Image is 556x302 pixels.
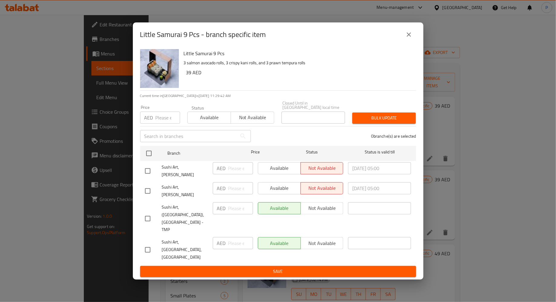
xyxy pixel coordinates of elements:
span: Sushi Art, [PERSON_NAME] [162,183,208,199]
p: AED [217,185,226,192]
h6: Little Samurai 9 Pcs [184,49,411,58]
input: Please enter price [228,162,253,174]
p: AED [144,114,153,121]
span: Not available [233,113,272,122]
button: Save [140,266,416,277]
h6: 39 AED [186,68,411,77]
span: Price [235,148,275,156]
span: Branch [167,149,230,157]
span: Status is valid till [348,148,411,156]
button: Not available [231,112,274,124]
input: Please enter price [228,202,253,214]
button: Available [187,112,231,124]
span: Bulk update [357,114,411,122]
span: Sushi Art, [PERSON_NAME] [162,163,208,179]
span: Sushi Art, [GEOGRAPHIC_DATA], [GEOGRAPHIC_DATA] [162,238,208,261]
span: Available [190,113,229,122]
p: AED [217,205,226,212]
span: Save [145,268,411,275]
p: AED [217,165,226,172]
span: Status [280,148,343,156]
button: Bulk update [352,112,416,124]
input: Please enter price [228,182,253,194]
input: Please enter price [228,237,253,249]
img: Little Samurai 9 Pcs [140,49,179,88]
input: Please enter price [156,112,180,124]
p: 3 salmon avocado rolls, 3 crispy kani rolls, and 3 prawn tempura rolls [184,59,411,67]
input: Search in branches [140,130,237,142]
p: Current time in [GEOGRAPHIC_DATA] is [DATE] 11:29:42 AM [140,93,416,99]
h2: Little Samurai 9 Pcs - branch specific item [140,30,266,39]
p: 0 branche(s) are selected [371,133,416,139]
button: close [402,27,416,42]
span: Sushi Art, ([GEOGRAPHIC_DATA]), [GEOGRAPHIC_DATA] - TMP [162,203,208,234]
p: AED [217,240,226,247]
